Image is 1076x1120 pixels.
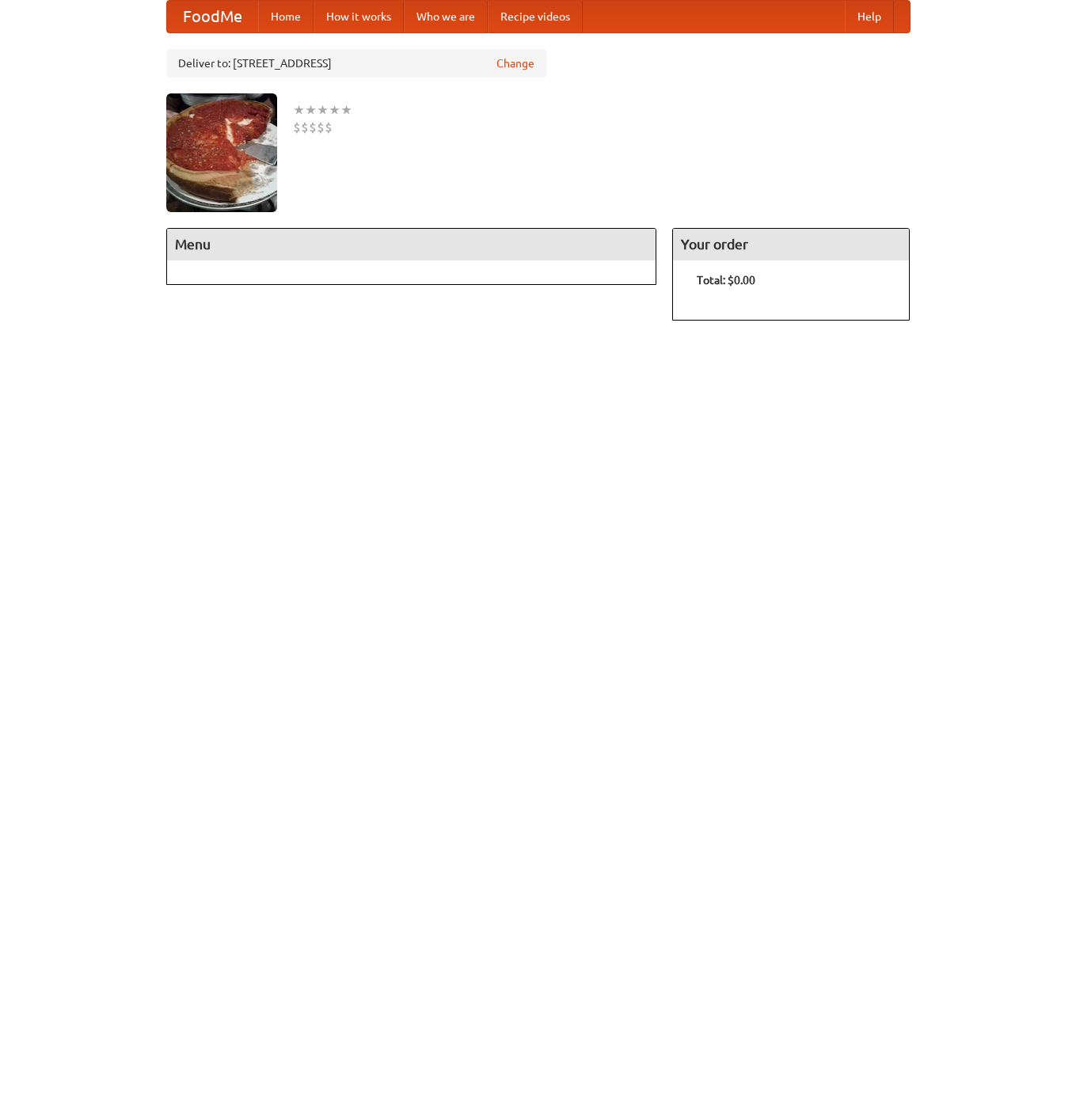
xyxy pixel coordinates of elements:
a: Recipe videos [488,1,583,32]
li: $ [301,119,309,136]
b: Total: $0.00 [697,274,755,287]
li: $ [325,119,333,136]
h4: Your order [673,229,909,260]
a: FoodMe [167,1,258,32]
li: ★ [317,101,329,119]
li: $ [293,119,301,136]
li: $ [309,119,317,136]
a: Home [258,1,314,32]
li: ★ [305,101,317,119]
img: angular.jpg [166,93,277,212]
a: How it works [314,1,404,32]
h4: Menu [167,229,656,260]
li: ★ [329,101,340,119]
a: Who we are [404,1,488,32]
li: ★ [293,101,305,119]
a: Help [845,1,894,32]
li: ★ [340,101,352,119]
li: $ [317,119,325,136]
a: Change [496,55,534,71]
div: Deliver to: [STREET_ADDRESS] [166,49,546,78]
